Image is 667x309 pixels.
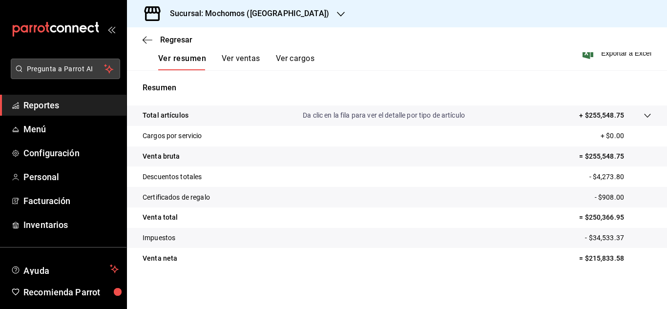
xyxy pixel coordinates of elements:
[222,54,260,70] button: Ver ventas
[23,194,119,207] span: Facturación
[143,110,188,121] p: Total artículos
[143,35,192,44] button: Regresar
[162,8,329,20] h3: Sucursal: Mochomos ([GEOGRAPHIC_DATA])
[160,35,192,44] span: Regresar
[143,151,180,162] p: Venta bruta
[143,192,210,203] p: Certificados de regalo
[107,25,115,33] button: open_drawer_menu
[158,54,314,70] div: navigation tabs
[143,82,651,94] p: Resumen
[158,54,206,70] button: Ver resumen
[23,99,119,112] span: Reportes
[143,212,178,223] p: Venta total
[579,151,651,162] p: = $255,548.75
[303,110,465,121] p: Da clic en la fila para ver el detalle por tipo de artículo
[143,131,202,141] p: Cargos por servicio
[579,212,651,223] p: = $250,366.95
[143,172,202,182] p: Descuentos totales
[595,192,651,203] p: - $908.00
[276,54,315,70] button: Ver cargos
[23,218,119,231] span: Inventarios
[579,110,624,121] p: + $255,548.75
[601,131,651,141] p: + $0.00
[23,123,119,136] span: Menú
[7,71,120,81] a: Pregunta a Parrot AI
[143,233,175,243] p: Impuestos
[143,253,177,264] p: Venta neta
[11,59,120,79] button: Pregunta a Parrot AI
[27,64,104,74] span: Pregunta a Parrot AI
[23,263,106,275] span: Ayuda
[23,286,119,299] span: Recomienda Parrot
[579,253,651,264] p: = $215,833.58
[23,146,119,160] span: Configuración
[589,172,651,182] p: - $4,273.80
[585,233,651,243] p: - $34,533.37
[584,47,651,59] button: Exportar a Excel
[23,170,119,184] span: Personal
